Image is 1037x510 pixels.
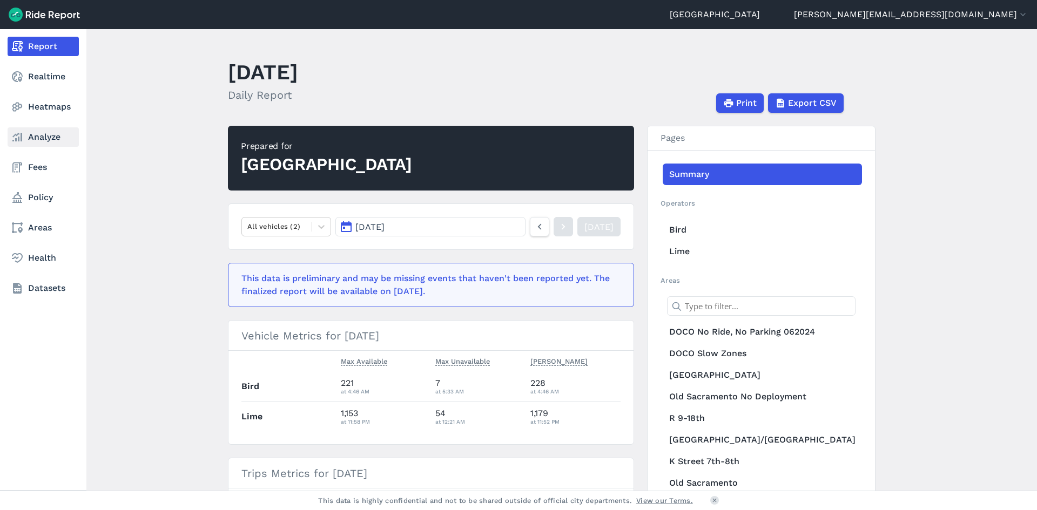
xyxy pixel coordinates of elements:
[794,8,1028,21] button: [PERSON_NAME][EMAIL_ADDRESS][DOMAIN_NAME]
[341,355,387,368] button: Max Available
[8,67,79,86] a: Realtime
[435,407,522,426] div: 54
[228,57,298,87] h1: [DATE]
[228,87,298,103] h2: Daily Report
[663,451,862,472] a: K Street 7th-8th
[670,8,760,21] a: [GEOGRAPHIC_DATA]
[8,218,79,237] a: Areas
[663,407,862,429] a: R 9-18th
[341,407,427,426] div: 1,153
[241,140,412,153] div: Prepared for
[8,278,79,298] a: Datasets
[8,188,79,207] a: Policy
[8,248,79,268] a: Health
[435,386,522,396] div: at 5:33 AM
[228,321,634,351] h3: Vehicle Metrics for [DATE]
[663,472,862,494] a: Old Sacramento
[341,355,387,366] span: Max Available
[663,164,862,185] a: Summary
[530,386,621,396] div: at 4:46 AM
[435,417,522,426] div: at 12:21 AM
[530,377,621,396] div: 228
[663,364,862,386] a: [GEOGRAPHIC_DATA]
[667,296,856,316] input: Type to filter...
[9,8,80,22] img: Ride Report
[736,97,757,110] span: Print
[530,417,621,426] div: at 11:52 PM
[8,97,79,117] a: Heatmaps
[530,355,588,368] button: [PERSON_NAME]
[355,222,385,232] span: [DATE]
[663,241,862,262] a: Lime
[663,219,862,241] a: Bird
[435,377,522,396] div: 7
[661,198,862,208] h2: Operators
[341,417,427,426] div: at 11:58 PM
[241,272,614,298] div: This data is preliminary and may be missing events that haven't been reported yet. The finalized ...
[241,153,412,176] div: [GEOGRAPHIC_DATA]
[663,429,862,451] a: [GEOGRAPHIC_DATA]/[GEOGRAPHIC_DATA]
[661,275,862,285] h2: Areas
[341,386,427,396] div: at 4:46 AM
[716,93,764,113] button: Print
[241,402,336,431] th: Lime
[636,495,693,506] a: View our Terms.
[8,158,79,177] a: Fees
[8,127,79,147] a: Analyze
[663,343,862,364] a: DOCO Slow Zones
[335,217,526,236] button: [DATE]
[530,407,621,426] div: 1,179
[341,377,427,396] div: 221
[648,126,875,151] h3: Pages
[228,458,634,488] h3: Trips Metrics for [DATE]
[435,355,490,366] span: Max Unavailable
[663,386,862,407] a: Old Sacramento No Deployment
[435,355,490,368] button: Max Unavailable
[8,37,79,56] a: Report
[577,217,621,236] a: [DATE]
[768,93,844,113] button: Export CSV
[788,97,837,110] span: Export CSV
[663,321,862,343] a: DOCO No Ride, No Parking 062024
[530,355,588,366] span: [PERSON_NAME]
[241,372,336,402] th: Bird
